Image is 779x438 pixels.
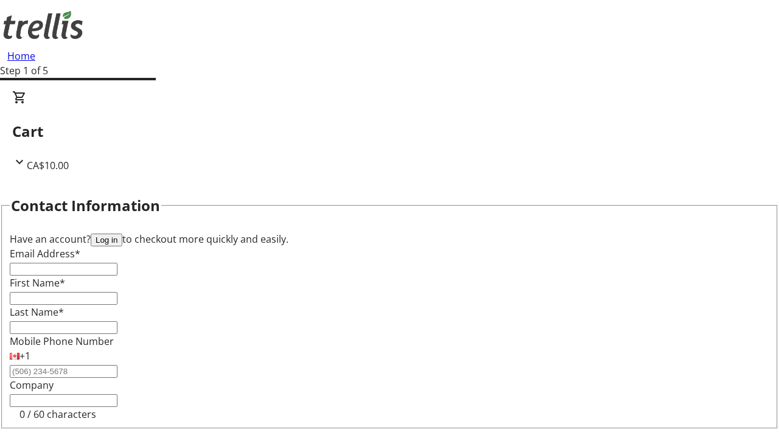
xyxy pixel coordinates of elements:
span: CA$10.00 [27,159,69,172]
label: Last Name* [10,305,64,319]
label: First Name* [10,276,65,290]
div: CartCA$10.00 [12,90,767,173]
label: Mobile Phone Number [10,335,114,348]
h2: Cart [12,120,767,142]
label: Email Address* [10,247,80,260]
input: (506) 234-5678 [10,365,117,378]
tr-character-limit: 0 / 60 characters [19,408,96,421]
label: Company [10,378,54,392]
div: Have an account? to checkout more quickly and easily. [10,232,769,246]
h2: Contact Information [11,195,160,217]
button: Log in [91,234,122,246]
